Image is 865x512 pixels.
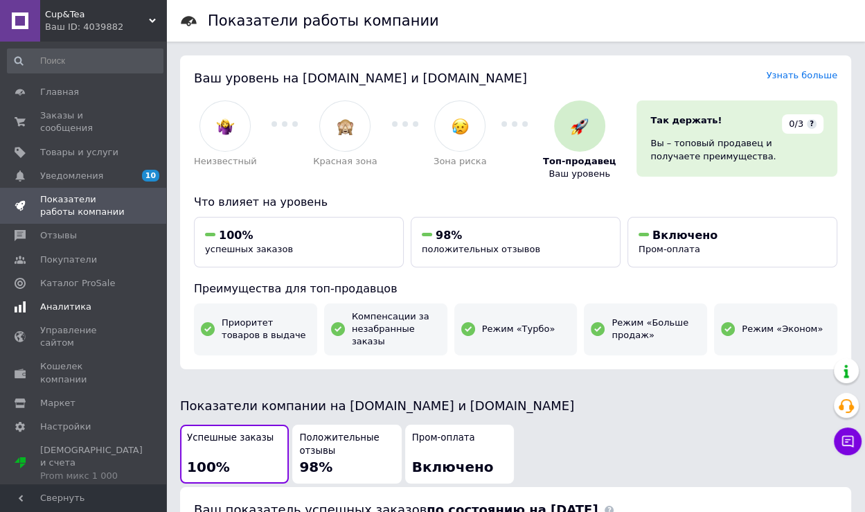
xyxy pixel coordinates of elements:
[40,444,143,482] span: [DEMOGRAPHIC_DATA] и счета
[40,397,75,409] span: Маркет
[194,217,404,267] button: 100%успешных заказов
[834,427,862,455] button: Чат с покупателем
[194,282,397,295] span: Преимущества для топ-продавцов
[7,48,163,73] input: Поиск
[194,71,527,85] span: Ваш уровень на [DOMAIN_NAME] и [DOMAIN_NAME]
[452,118,469,135] img: :disappointed_relieved:
[40,470,143,482] div: Prom микс 1 000
[313,155,377,168] span: Красная зона
[292,425,401,484] button: Положительные отзывы98%
[187,432,274,445] span: Успешные заказы
[434,155,487,168] span: Зона риска
[411,217,621,267] button: 98%положительных отзывов
[40,421,91,433] span: Настройки
[40,229,77,242] span: Отзывы
[422,244,540,254] span: положительных отзывов
[40,301,91,313] span: Аналитика
[40,146,118,159] span: Товары и услуги
[612,317,700,342] span: Режим «Больше продаж»
[45,8,149,21] span: Cup&Tea
[782,114,823,134] div: 0/3
[208,12,439,29] h1: Показатели работы компании
[40,254,97,266] span: Покупатели
[40,324,128,349] span: Управление сайтом
[742,323,823,335] span: Режим «Эконом»
[436,229,462,242] span: 98%
[205,244,293,254] span: успешных заказов
[187,459,230,475] span: 100%
[337,118,354,135] img: :see_no_evil:
[405,425,514,484] button: Пром-оплатаВключено
[299,432,394,457] span: Положительные отзывы
[180,398,574,413] span: Показатели компании на [DOMAIN_NAME] и [DOMAIN_NAME]
[766,70,837,80] a: Узнать больше
[543,155,616,168] span: Топ-продавец
[40,109,128,134] span: Заказы и сообщения
[412,432,475,445] span: Пром-оплата
[194,195,328,209] span: Что влияет на уровень
[549,168,610,180] span: Ваш уровень
[40,277,115,290] span: Каталог ProSale
[142,170,159,182] span: 10
[482,323,555,335] span: Режим «Турбо»
[627,217,837,267] button: ВключеноПром-оплата
[639,244,700,254] span: Пром-оплата
[412,459,494,475] span: Включено
[40,86,79,98] span: Главная
[299,459,332,475] span: 98%
[194,155,257,168] span: Неизвестный
[180,425,289,484] button: Успешные заказы100%
[219,229,253,242] span: 100%
[40,170,103,182] span: Уведомления
[217,118,234,135] img: :woman-shrugging:
[571,118,588,135] img: :rocket:
[650,115,722,125] span: Так держать!
[45,21,166,33] div: Ваш ID: 4039882
[807,119,817,129] span: ?
[40,360,128,385] span: Кошелек компании
[650,137,823,162] div: Вы – топовый продавец и получаете преимущества.
[40,193,128,218] span: Показатели работы компании
[352,310,440,348] span: Компенсации за незабранные заказы
[222,317,310,342] span: Приоритет товаров в выдаче
[652,229,717,242] span: Включено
